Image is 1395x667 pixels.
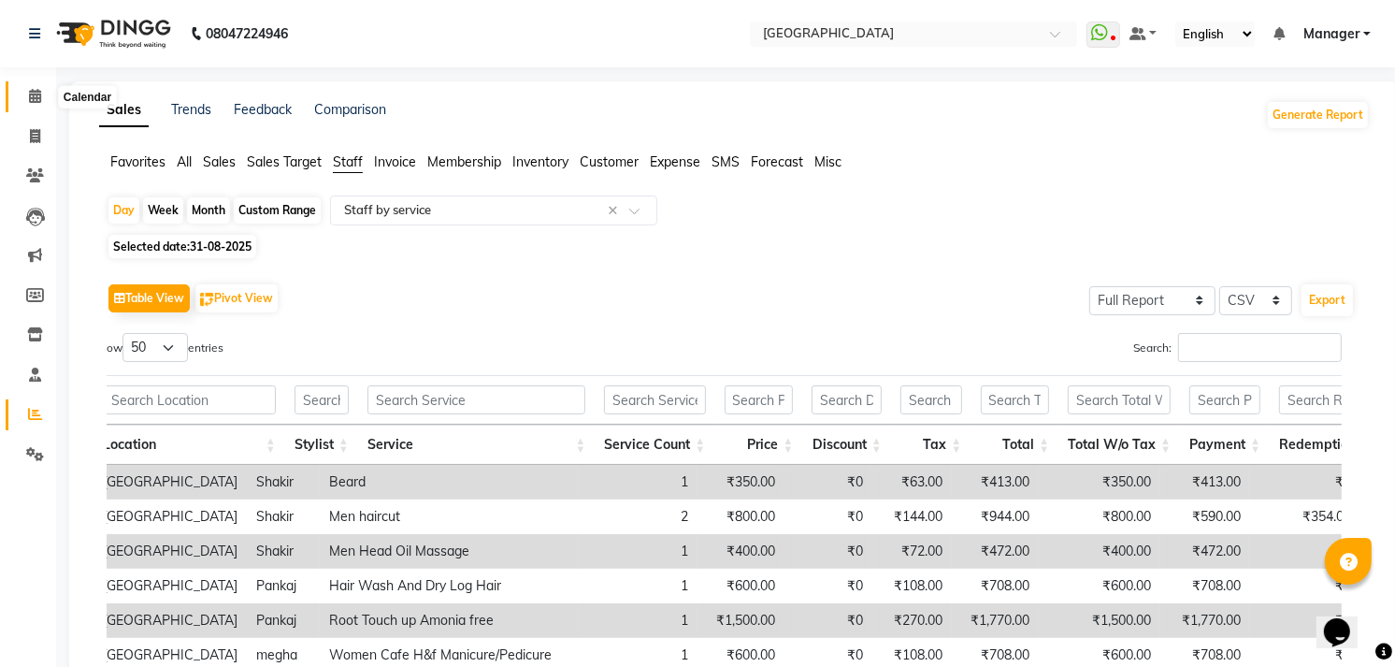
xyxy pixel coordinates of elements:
[1250,465,1360,500] td: ₹0
[93,500,247,534] td: [GEOGRAPHIC_DATA]
[143,197,183,224] div: Week
[697,534,784,569] td: ₹400.00
[93,569,247,603] td: [GEOGRAPHIC_DATA]
[320,500,578,534] td: Men haircut
[604,385,705,414] input: Search Service Count
[1189,385,1260,414] input: Search Payment
[190,239,252,254] span: 31-08-2025
[1180,425,1270,465] th: Payment: activate to sort column ascending
[784,465,872,500] td: ₹0
[697,569,784,603] td: ₹600.00
[108,197,139,224] div: Day
[247,465,320,500] td: Shakir
[697,500,784,534] td: ₹800.00
[247,534,320,569] td: Shakir
[247,500,320,534] td: Shakir
[725,385,794,414] input: Search Price
[203,153,236,170] span: Sales
[1279,385,1371,414] input: Search Redemption
[93,425,285,465] th: Location: activate to sort column ascending
[1133,333,1342,362] label: Search:
[234,197,321,224] div: Custom Range
[608,201,624,221] span: Clear all
[512,153,568,170] span: Inventory
[93,465,247,500] td: [GEOGRAPHIC_DATA]
[295,385,349,414] input: Search Stylist
[320,534,578,569] td: Men Head Oil Massage
[578,603,697,638] td: 1
[108,235,256,258] span: Selected date:
[93,333,223,362] label: Show entries
[1250,500,1360,534] td: ₹354.00
[578,465,697,500] td: 1
[1270,425,1380,465] th: Redemption: activate to sort column ascending
[952,569,1039,603] td: ₹708.00
[374,153,416,170] span: Invoice
[234,101,292,118] a: Feedback
[578,569,697,603] td: 1
[697,465,784,500] td: ₹350.00
[177,153,192,170] span: All
[580,153,639,170] span: Customer
[595,425,714,465] th: Service Count: activate to sort column ascending
[872,603,952,638] td: ₹270.00
[784,534,872,569] td: ₹0
[1058,425,1180,465] th: Total W/o Tax: activate to sort column ascending
[872,534,952,569] td: ₹72.00
[1160,500,1250,534] td: ₹590.00
[367,385,585,414] input: Search Service
[1302,284,1353,316] button: Export
[427,153,501,170] span: Membership
[952,500,1039,534] td: ₹944.00
[1039,534,1160,569] td: ₹400.00
[206,7,288,60] b: 08047224946
[200,293,214,307] img: pivot.png
[872,500,952,534] td: ₹144.00
[320,603,578,638] td: Root Touch up Amonia free
[1316,592,1376,648] iframe: chat widget
[1160,603,1250,638] td: ₹1,770.00
[1068,385,1171,414] input: Search Total W/o Tax
[122,333,188,362] select: Showentries
[93,603,247,638] td: [GEOGRAPHIC_DATA]
[333,153,363,170] span: Staff
[1250,534,1360,569] td: ₹0
[1250,569,1360,603] td: ₹0
[1268,102,1368,128] button: Generate Report
[1160,534,1250,569] td: ₹472.00
[952,603,1039,638] td: ₹1,770.00
[187,197,230,224] div: Month
[952,465,1039,500] td: ₹413.00
[1250,603,1360,638] td: ₹0
[715,425,803,465] th: Price: activate to sort column ascending
[712,153,740,170] span: SMS
[872,569,952,603] td: ₹108.00
[1303,24,1359,44] span: Manager
[59,86,116,109] div: Calendar
[320,465,578,500] td: Beard
[247,603,320,638] td: Pankaj
[103,385,276,414] input: Search Location
[812,385,882,414] input: Search Discount
[802,425,891,465] th: Discount: activate to sort column ascending
[48,7,176,60] img: logo
[314,101,386,118] a: Comparison
[1039,500,1160,534] td: ₹800.00
[285,425,358,465] th: Stylist: activate to sort column ascending
[1178,333,1342,362] input: Search:
[93,534,247,569] td: [GEOGRAPHIC_DATA]
[784,569,872,603] td: ₹0
[872,465,952,500] td: ₹63.00
[891,425,971,465] th: Tax: activate to sort column ascending
[110,153,165,170] span: Favorites
[784,500,872,534] td: ₹0
[814,153,841,170] span: Misc
[784,603,872,638] td: ₹0
[1039,603,1160,638] td: ₹1,500.00
[971,425,1059,465] th: Total: activate to sort column ascending
[650,153,700,170] span: Expense
[108,284,190,312] button: Table View
[981,385,1050,414] input: Search Total
[952,534,1039,569] td: ₹472.00
[697,603,784,638] td: ₹1,500.00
